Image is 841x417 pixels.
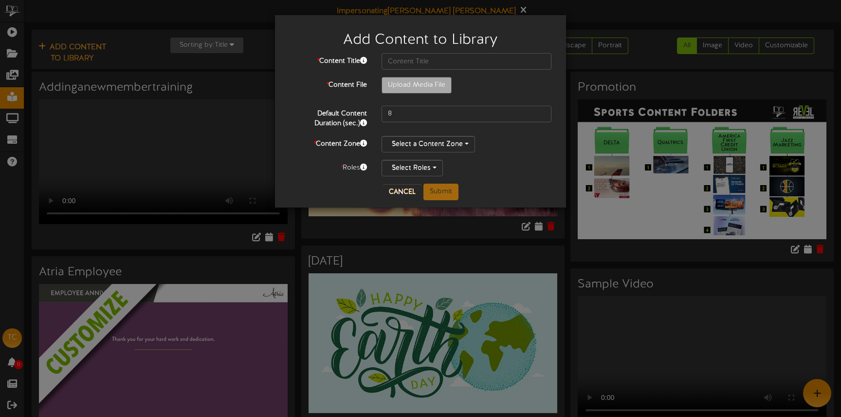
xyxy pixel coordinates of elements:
label: Content File [282,77,374,90]
input: Content Title [382,53,551,70]
div: Roles [282,160,374,173]
button: Select a Content Zone [382,136,475,152]
label: Default Content Duration (sec.) [282,106,374,129]
h2: Add Content to Library [290,32,551,48]
label: Content Title [282,53,374,66]
button: Cancel [383,184,421,200]
button: Submit [423,184,458,200]
label: Content Zone [282,136,374,149]
button: Select Roles [382,160,443,176]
